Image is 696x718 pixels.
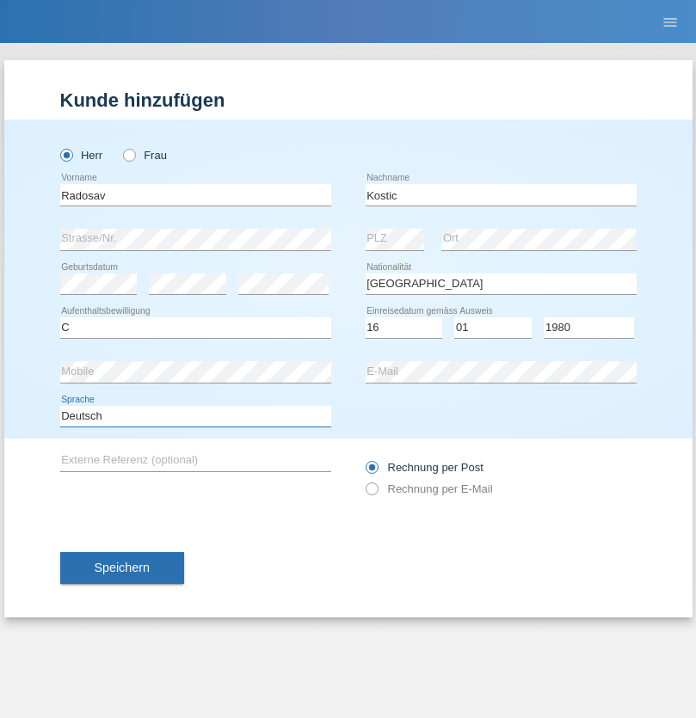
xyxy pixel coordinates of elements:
span: Speichern [95,561,150,574]
h1: Kunde hinzufügen [60,89,637,111]
button: Speichern [60,552,184,585]
label: Herr [60,149,103,162]
input: Herr [60,149,71,160]
label: Frau [123,149,167,162]
input: Rechnung per Post [366,461,377,482]
label: Rechnung per Post [366,461,484,474]
input: Rechnung per E-Mail [366,482,377,504]
label: Rechnung per E-Mail [366,482,493,495]
i: menu [662,14,679,31]
a: menu [653,16,687,27]
input: Frau [123,149,134,160]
